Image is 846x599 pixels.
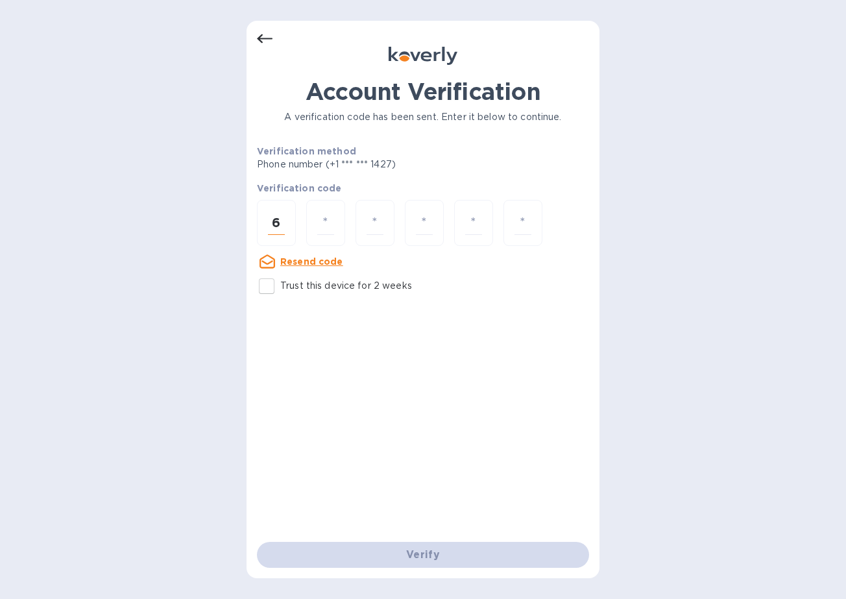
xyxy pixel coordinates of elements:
[257,78,589,105] h1: Account Verification
[257,146,356,156] b: Verification method
[257,182,589,195] p: Verification code
[257,110,589,124] p: A verification code has been sent. Enter it below to continue.
[257,158,495,171] p: Phone number (+1 *** *** 1427)
[280,256,343,267] u: Resend code
[280,279,412,293] p: Trust this device for 2 weeks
